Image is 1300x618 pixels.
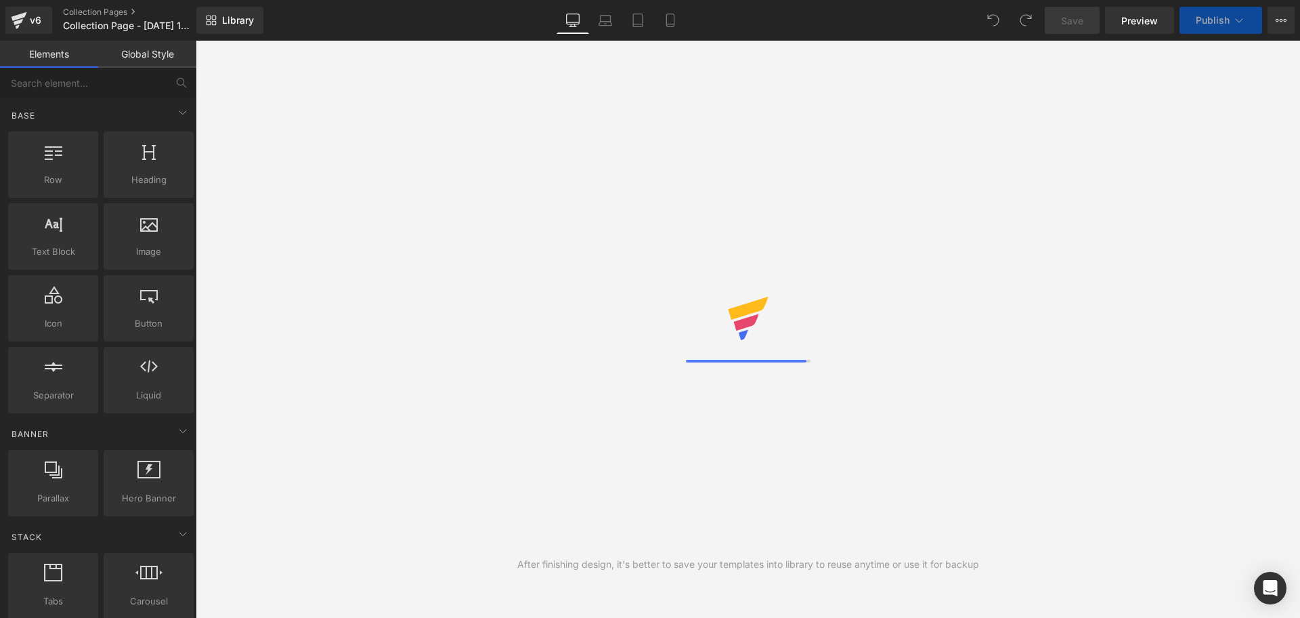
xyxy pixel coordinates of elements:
a: Tablet [622,7,654,34]
span: Image [108,245,190,259]
a: Preview [1105,7,1174,34]
a: New Library [196,7,263,34]
button: Publish [1179,7,1262,34]
div: Open Intercom Messenger [1254,572,1286,604]
span: Heading [108,173,190,187]
span: Save [1061,14,1083,28]
span: Stack [10,531,43,543]
span: Icon [12,316,94,331]
span: Button [108,316,190,331]
a: Laptop [589,7,622,34]
span: Row [12,173,94,187]
button: Redo [1012,7,1039,34]
span: Text Block [12,245,94,259]
a: Global Style [98,41,196,68]
button: Undo [980,7,1007,34]
a: v6 [5,7,52,34]
a: Collection Pages [63,7,219,18]
div: After finishing design, it's better to save your templates into library to reuse anytime or use i... [517,557,979,572]
span: Separator [12,388,94,403]
span: Collection Page - [DATE] 11:42:32 [63,20,193,31]
span: Preview [1121,14,1158,28]
span: Publish [1196,15,1230,26]
span: Banner [10,428,50,440]
span: Base [10,109,37,122]
span: Liquid [108,388,190,403]
span: Carousel [108,594,190,609]
a: Desktop [557,7,589,34]
span: Hero Banner [108,491,190,506]
span: Tabs [12,594,94,609]
div: v6 [27,12,44,29]
a: Mobile [654,7,687,34]
button: More [1267,7,1295,34]
span: Parallax [12,491,94,506]
span: Library [222,14,254,26]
